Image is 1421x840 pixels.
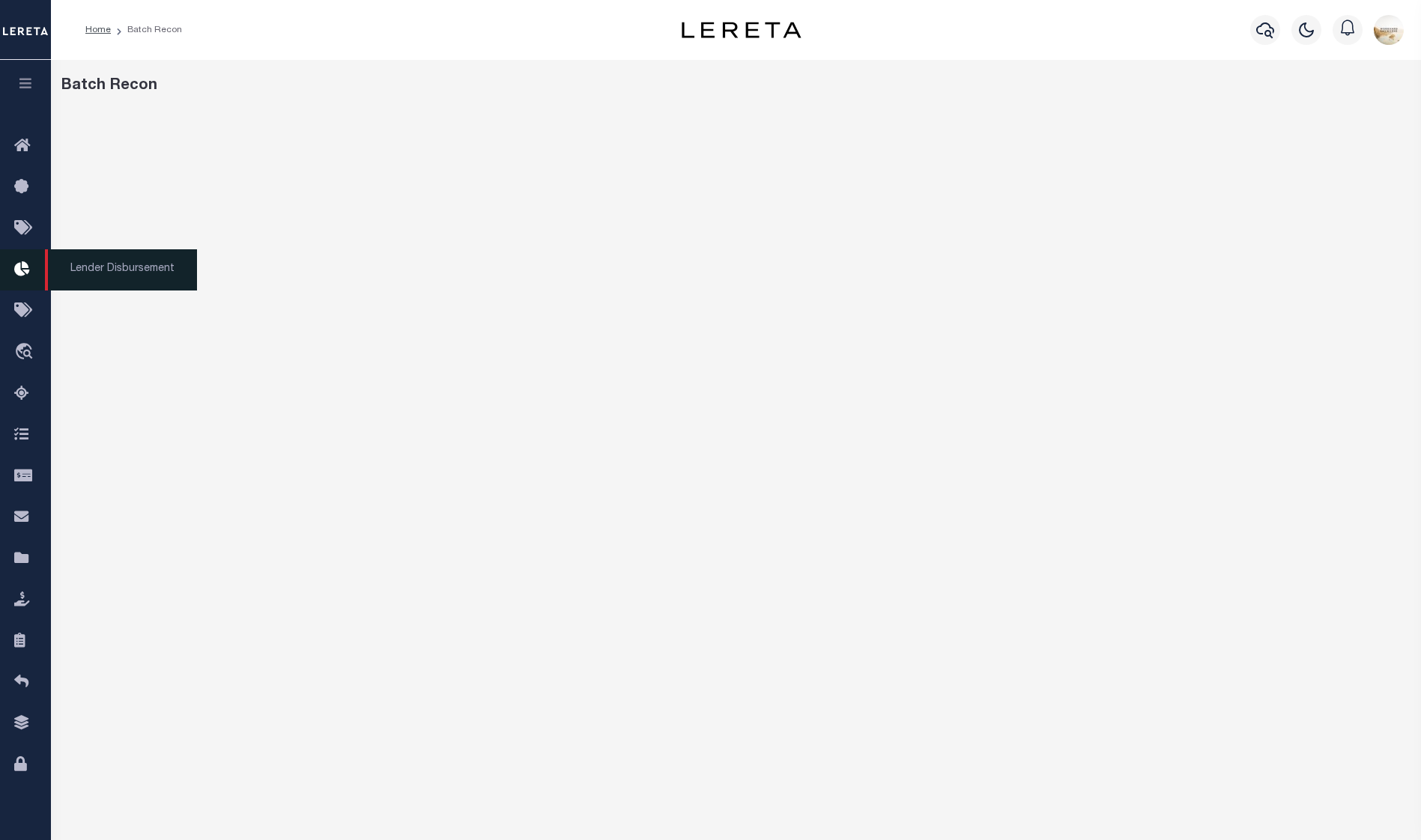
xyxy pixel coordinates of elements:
li: Batch Recon [111,23,182,37]
a: Home [85,25,111,34]
i: travel_explore [14,343,38,362]
span: Lender Disbursement [45,249,197,290]
div: Batch Recon [61,75,1411,97]
img: logo-dark.svg [682,22,802,38]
